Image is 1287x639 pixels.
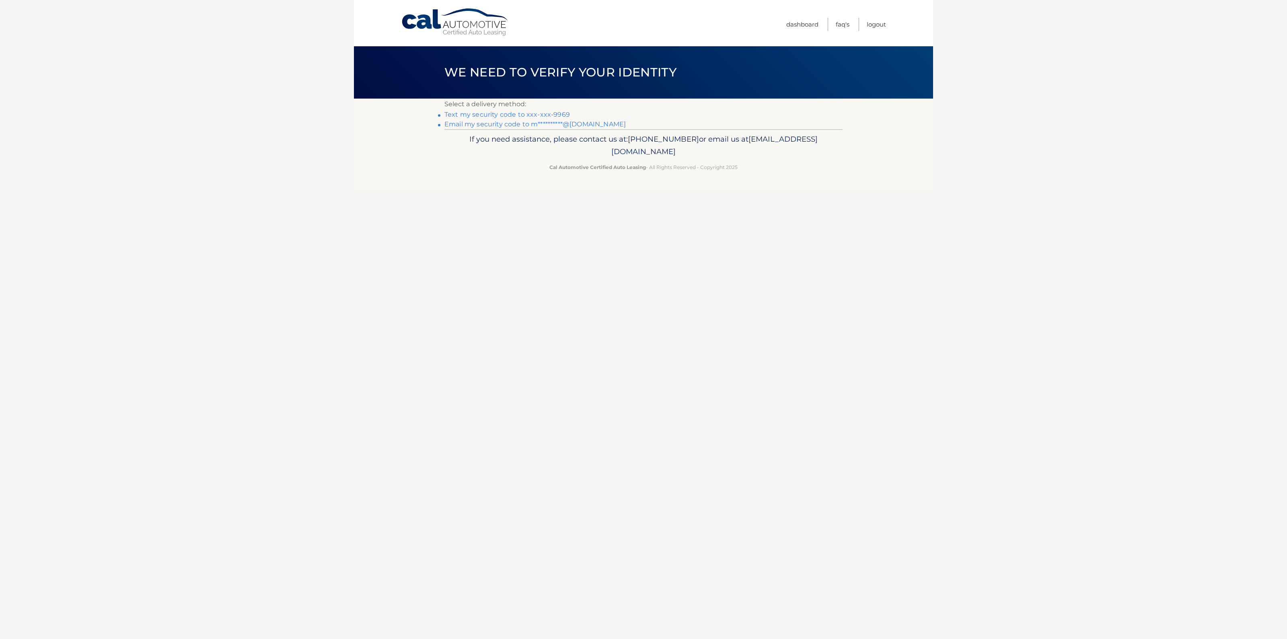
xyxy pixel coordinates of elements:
a: Email my security code to m**********@[DOMAIN_NAME] [444,120,626,128]
p: Select a delivery method: [444,99,843,110]
a: Cal Automotive [401,8,510,37]
span: We need to verify your identity [444,65,676,80]
a: Text my security code to xxx-xxx-9969 [444,111,570,118]
a: Dashboard [786,18,818,31]
span: [PHONE_NUMBER] [628,134,699,144]
a: Logout [867,18,886,31]
strong: Cal Automotive Certified Auto Leasing [549,164,646,170]
p: If you need assistance, please contact us at: or email us at [450,133,837,159]
p: - All Rights Reserved - Copyright 2025 [450,163,837,171]
a: FAQ's [836,18,849,31]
